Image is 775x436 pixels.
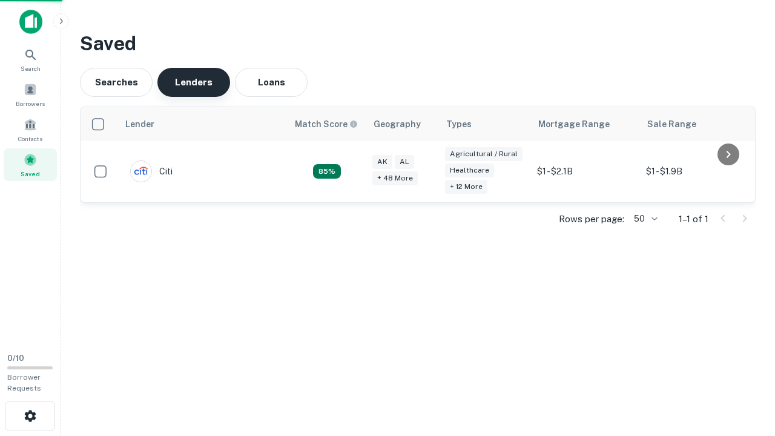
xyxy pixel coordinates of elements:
[7,354,24,363] span: 0 / 10
[395,155,414,169] div: AL
[559,212,624,226] p: Rows per page:
[118,107,288,141] th: Lender
[445,147,523,161] div: Agricultural / Rural
[80,68,153,97] button: Searches
[80,29,756,58] h3: Saved
[4,148,57,181] a: Saved
[445,163,494,177] div: Healthcare
[372,155,392,169] div: AK
[372,171,418,185] div: + 48 more
[313,164,341,179] div: Capitalize uses an advanced AI algorithm to match your search with the best lender. The match sco...
[131,161,151,182] img: picture
[288,107,366,141] th: Capitalize uses an advanced AI algorithm to match your search with the best lender. The match sco...
[647,117,696,131] div: Sale Range
[366,107,439,141] th: Geography
[629,210,659,228] div: 50
[4,43,57,76] a: Search
[538,117,610,131] div: Mortgage Range
[679,212,708,226] p: 1–1 of 1
[19,10,42,34] img: capitalize-icon.png
[235,68,308,97] button: Loans
[157,68,230,97] button: Lenders
[4,78,57,111] a: Borrowers
[125,117,154,131] div: Lender
[640,107,749,141] th: Sale Range
[21,64,41,73] span: Search
[4,113,57,146] a: Contacts
[531,107,640,141] th: Mortgage Range
[16,99,45,108] span: Borrowers
[446,117,472,131] div: Types
[130,160,173,182] div: Citi
[374,117,421,131] div: Geography
[295,117,355,131] h6: Match Score
[531,141,640,202] td: $1 - $2.1B
[640,141,749,202] td: $1 - $1.9B
[18,134,42,144] span: Contacts
[295,117,358,131] div: Capitalize uses an advanced AI algorithm to match your search with the best lender. The match sco...
[7,373,41,392] span: Borrower Requests
[714,339,775,397] iframe: Chat Widget
[21,169,40,179] span: Saved
[445,180,487,194] div: + 12 more
[439,107,531,141] th: Types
